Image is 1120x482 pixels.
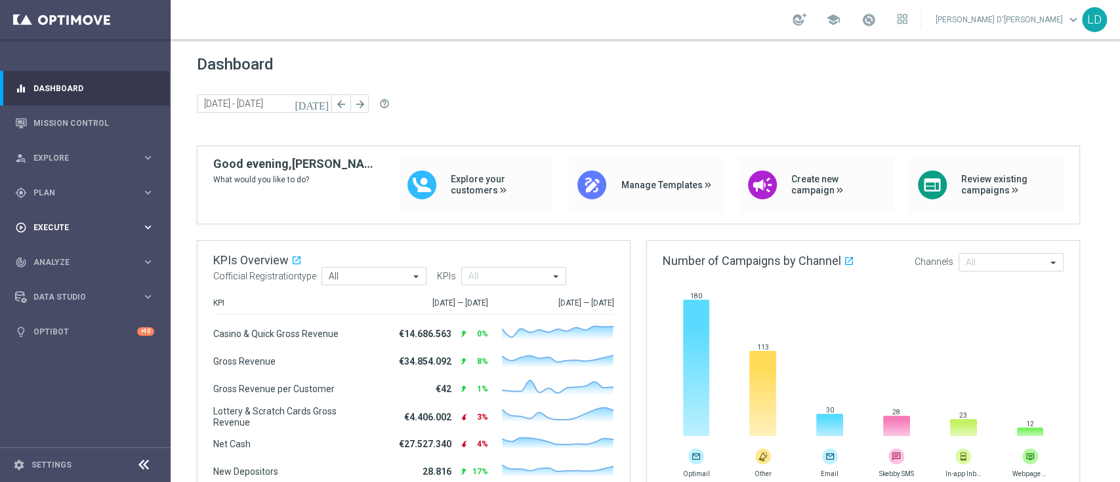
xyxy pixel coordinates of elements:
i: track_changes [15,256,27,268]
div: LD [1082,7,1107,32]
a: Optibot [33,314,137,349]
i: keyboard_arrow_right [142,221,154,233]
a: Mission Control [33,106,154,140]
div: Explore [15,152,142,164]
button: lightbulb Optibot +10 [14,327,155,337]
span: Execute [33,224,142,231]
span: Plan [33,189,142,197]
a: Dashboard [33,71,154,106]
button: gps_fixed Plan keyboard_arrow_right [14,188,155,198]
button: Data Studio keyboard_arrow_right [14,292,155,302]
div: Analyze [15,256,142,268]
button: person_search Explore keyboard_arrow_right [14,153,155,163]
div: Plan [15,187,142,199]
div: Optibot [15,314,154,349]
div: Execute [15,222,142,233]
i: keyboard_arrow_right [142,151,154,164]
button: play_circle_outline Execute keyboard_arrow_right [14,222,155,233]
i: gps_fixed [15,187,27,199]
div: Data Studio [15,291,142,303]
i: equalizer [15,83,27,94]
div: Dashboard [15,71,154,106]
button: Mission Control [14,118,155,129]
span: keyboard_arrow_down [1066,12,1081,27]
i: play_circle_outline [15,222,27,233]
i: settings [13,459,25,471]
a: [PERSON_NAME] D'[PERSON_NAME]keyboard_arrow_down [934,10,1082,30]
i: person_search [15,152,27,164]
i: keyboard_arrow_right [142,291,154,303]
span: Data Studio [33,293,142,301]
button: track_changes Analyze keyboard_arrow_right [14,257,155,268]
span: Explore [33,154,142,162]
a: Settings [31,461,72,469]
div: Mission Control [15,106,154,140]
div: +10 [137,327,154,336]
i: keyboard_arrow_right [142,186,154,199]
i: keyboard_arrow_right [142,256,154,268]
button: equalizer Dashboard [14,83,155,94]
span: Analyze [33,258,142,266]
span: school [826,12,840,27]
i: lightbulb [15,326,27,338]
